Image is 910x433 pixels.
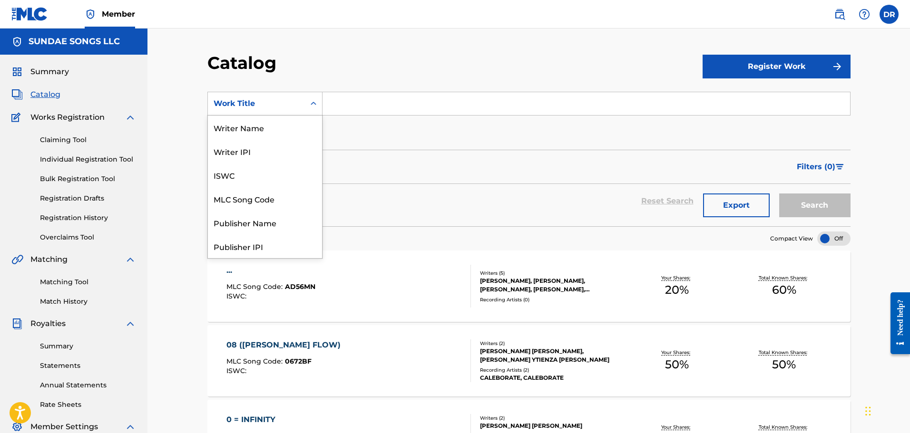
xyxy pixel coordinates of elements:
span: 50 % [772,356,796,373]
button: Register Work [703,55,851,78]
span: 20 % [665,281,689,298]
a: Summary [40,341,136,351]
span: MLC Song Code : [226,357,285,366]
img: Royalties [11,318,23,329]
span: 60 % [772,281,796,298]
a: Rate Sheets [40,400,136,410]
img: Matching [11,254,23,265]
span: Member Settings [30,421,98,433]
img: expand [125,421,136,433]
span: Member [102,9,135,19]
span: MLC Song Code : [226,282,285,291]
span: ISWC : [226,292,249,300]
h5: SUNDAE SONGS LLC [29,36,120,47]
p: Your Shares: [661,274,693,281]
a: ...MLC Song Code:AD56MNISWC:Writers (5)[PERSON_NAME], [PERSON_NAME], [PERSON_NAME], [PERSON_NAME]... [207,250,851,322]
div: CALEBORATE, CALEBORATE [480,374,624,382]
button: Filters (0) [791,155,851,179]
p: Your Shares: [661,349,693,356]
img: Accounts [11,36,23,48]
p: Total Known Shares: [759,274,810,281]
img: expand [125,254,136,265]
a: Individual Registration Tool [40,154,136,164]
div: 08 ([PERSON_NAME] FLOW) [226,339,345,351]
img: expand [125,112,136,123]
a: Matching Tool [40,277,136,287]
a: Claiming Tool [40,135,136,145]
span: 0672BF [285,357,312,366]
img: Catalog [11,89,23,100]
span: Catalog [30,89,60,100]
img: f7272a7cc735f4ea7f67.svg [832,61,843,72]
div: [PERSON_NAME], [PERSON_NAME], [PERSON_NAME], [PERSON_NAME], [PERSON_NAME] [PERSON_NAME] [480,277,624,294]
div: Writer Name [208,115,322,139]
div: Writers ( 2 ) [480,340,624,347]
img: Member Settings [11,421,23,433]
a: Registration History [40,213,136,223]
div: Recording Artists ( 2 ) [480,366,624,374]
div: 0 = INFINITY [226,414,317,425]
img: search [834,9,845,20]
div: [PERSON_NAME] [PERSON_NAME] [480,422,624,430]
div: Writer IPI [208,139,322,163]
a: 08 ([PERSON_NAME] FLOW)MLC Song Code:0672BFISWC:Writers (2)[PERSON_NAME] [PERSON_NAME], [PERSON_N... [207,325,851,396]
iframe: Resource Center [883,285,910,361]
div: Recording Artists ( 0 ) [480,296,624,303]
div: ISWC [208,163,322,187]
img: filter [836,164,844,170]
a: Bulk Registration Tool [40,174,136,184]
span: Filters ( 0 ) [797,161,835,173]
p: Total Known Shares: [759,423,810,431]
a: Overclaims Tool [40,232,136,242]
span: Works Registration [30,112,105,123]
span: Summary [30,66,69,77]
div: MLC Song Code [208,187,322,211]
span: 50 % [665,356,689,373]
form: Search Form [207,92,851,226]
h2: Catalog [207,52,281,74]
p: Total Known Shares: [759,349,810,356]
a: Registration Drafts [40,193,136,203]
img: Summary [11,66,23,77]
span: ISWC : [226,366,249,375]
a: CatalogCatalog [11,89,60,100]
a: SummarySummary [11,66,69,77]
span: Compact View [770,234,813,243]
img: help [859,9,870,20]
div: User Menu [880,5,899,24]
span: Matching [30,254,68,265]
span: Royalties [30,318,66,329]
a: Public Search [830,5,849,24]
div: Help [855,5,874,24]
div: Publisher Name [208,211,322,234]
div: Drag [865,397,871,425]
div: Writers ( 2 ) [480,414,624,422]
button: Export [703,193,770,217]
div: [PERSON_NAME] [PERSON_NAME], [PERSON_NAME] YTIENZA [PERSON_NAME] [480,347,624,364]
span: AD56MN [285,282,315,291]
p: Your Shares: [661,423,693,431]
a: Statements [40,361,136,371]
div: ... [226,265,315,276]
a: Annual Statements [40,380,136,390]
div: Writers ( 5 ) [480,269,624,277]
img: Top Rightsholder [85,9,96,20]
div: Publisher IPI [208,234,322,258]
a: Match History [40,297,136,307]
img: MLC Logo [11,7,48,21]
img: Works Registration [11,112,24,123]
div: Work Title [214,98,299,109]
img: expand [125,318,136,329]
iframe: Chat Widget [862,387,910,433]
